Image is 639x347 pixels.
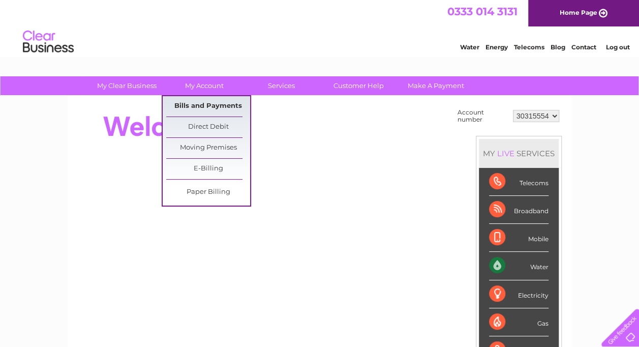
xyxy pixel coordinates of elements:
[447,5,518,18] a: 0333 014 3131
[22,26,74,57] img: logo.png
[80,6,560,49] div: Clear Business is a trading name of Verastar Limited (registered in [GEOGRAPHIC_DATA] No. 3667643...
[166,96,250,117] a: Bills and Payments
[489,224,549,252] div: Mobile
[514,43,544,51] a: Telecoms
[489,168,549,196] div: Telecoms
[162,76,246,95] a: My Account
[166,182,250,203] a: Paper Billing
[460,43,479,51] a: Water
[85,76,169,95] a: My Clear Business
[485,43,508,51] a: Energy
[166,159,250,179] a: E-Billing
[166,138,250,158] a: Moving Premises
[166,117,250,137] a: Direct Debit
[489,308,549,336] div: Gas
[239,76,323,95] a: Services
[479,139,559,168] div: MY SERVICES
[605,43,629,51] a: Log out
[489,196,549,224] div: Broadband
[394,76,478,95] a: Make A Payment
[455,106,510,126] td: Account number
[489,252,549,280] div: Water
[551,43,565,51] a: Blog
[495,149,516,158] div: LIVE
[489,280,549,308] div: Electricity
[317,76,401,95] a: Customer Help
[571,43,596,51] a: Contact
